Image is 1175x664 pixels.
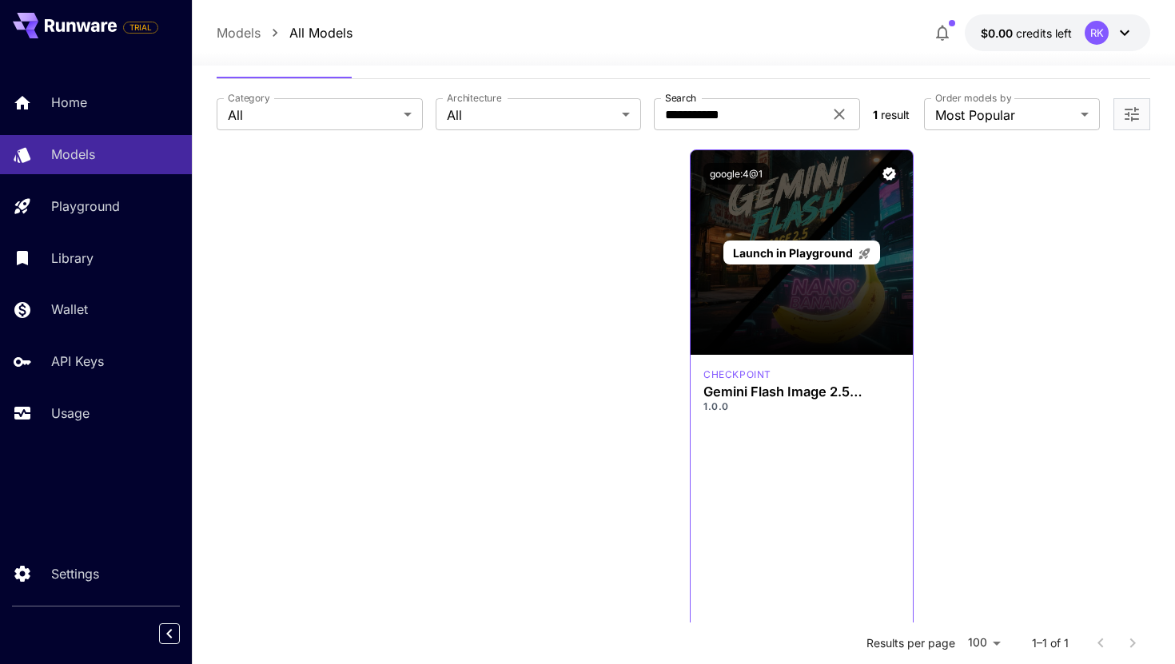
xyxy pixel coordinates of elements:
iframe: Chat Widget [1095,587,1175,664]
div: RK [1085,21,1109,45]
p: API Keys [51,352,104,371]
span: Most Popular [935,105,1074,125]
label: Search [665,91,696,105]
div: Collapse sidebar [171,619,192,648]
button: google:4@1 [703,163,769,185]
span: TRIAL [124,22,157,34]
span: result [881,108,910,121]
p: Usage [51,404,90,423]
button: Collapse sidebar [159,623,180,644]
a: All Models [289,23,352,42]
p: checkpoint [703,368,771,382]
label: Order models by [935,91,1011,105]
p: 1–1 of 1 [1032,635,1069,651]
p: 1.0.0 [703,400,900,414]
h3: Gemini Flash Image 2.5 ([PERSON_NAME]) [703,384,900,400]
span: Launch in Playground [733,246,853,260]
span: All [447,105,616,125]
nav: breadcrumb [217,23,352,42]
p: Wallet [51,300,88,319]
span: All [228,105,397,125]
button: Open more filters [1122,105,1141,125]
button: Verified working [878,163,900,185]
p: Results per page [866,635,955,651]
div: gemini_2_5_flash_image [703,368,771,382]
button: $0.00RK [965,14,1150,51]
div: $0.00 [981,25,1072,42]
p: Home [51,93,87,112]
span: 1 [873,108,878,121]
p: Settings [51,564,99,583]
a: Launch in Playground [723,241,879,265]
p: Models [51,145,95,164]
p: Library [51,249,94,268]
span: credits left [1016,26,1072,40]
div: 100 [962,631,1006,654]
label: Architecture [447,91,501,105]
a: Models [217,23,261,42]
span: Add your payment card to enable full platform functionality. [123,18,158,37]
p: Playground [51,197,120,216]
label: Category [228,91,270,105]
div: Gemini Flash Image 2.5 (Nano Banana) [703,384,900,400]
span: $0.00 [981,26,1016,40]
